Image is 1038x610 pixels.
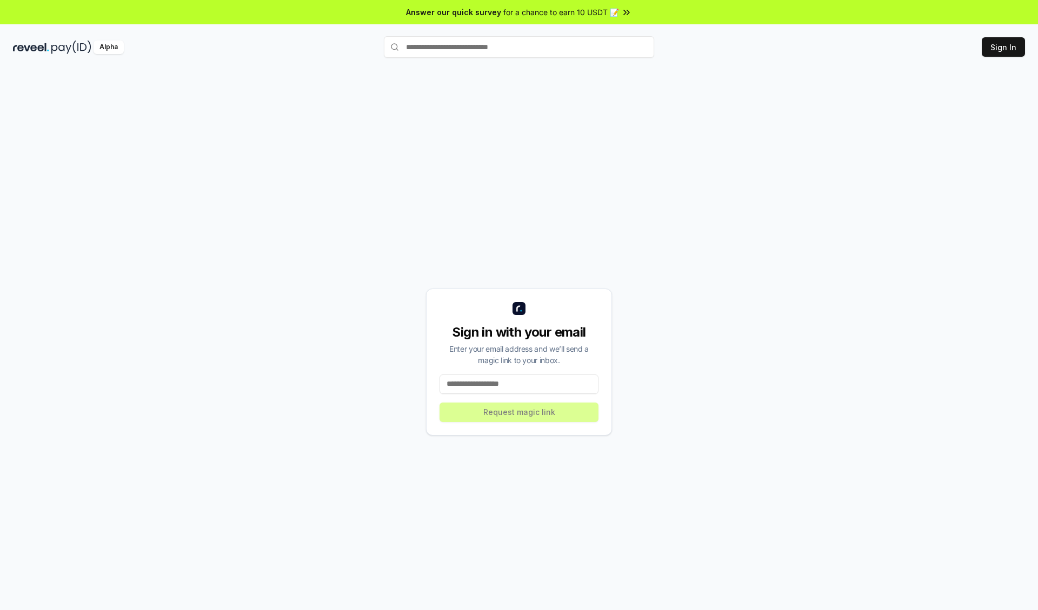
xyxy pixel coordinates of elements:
button: Sign In [982,37,1025,57]
div: Sign in with your email [440,324,598,341]
div: Enter your email address and we’ll send a magic link to your inbox. [440,343,598,366]
img: logo_small [513,302,525,315]
span: for a chance to earn 10 USDT 📝 [503,6,619,18]
img: pay_id [51,41,91,54]
span: Answer our quick survey [406,6,501,18]
div: Alpha [94,41,124,54]
img: reveel_dark [13,41,49,54]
